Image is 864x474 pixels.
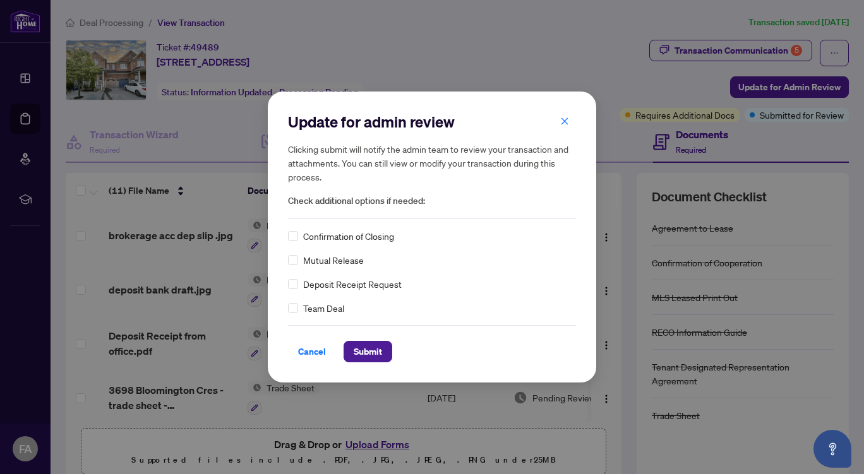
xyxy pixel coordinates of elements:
[298,341,326,362] span: Cancel
[344,341,392,362] button: Submit
[354,341,382,362] span: Submit
[288,194,576,208] span: Check additional options if needed:
[288,112,576,132] h2: Update for admin review
[288,341,336,362] button: Cancel
[288,142,576,184] h5: Clicking submit will notify the admin team to review your transaction and attachments. You can st...
[813,430,851,468] button: Open asap
[303,229,394,243] span: Confirmation of Closing
[303,277,402,291] span: Deposit Receipt Request
[303,301,344,315] span: Team Deal
[560,117,569,126] span: close
[303,253,364,267] span: Mutual Release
